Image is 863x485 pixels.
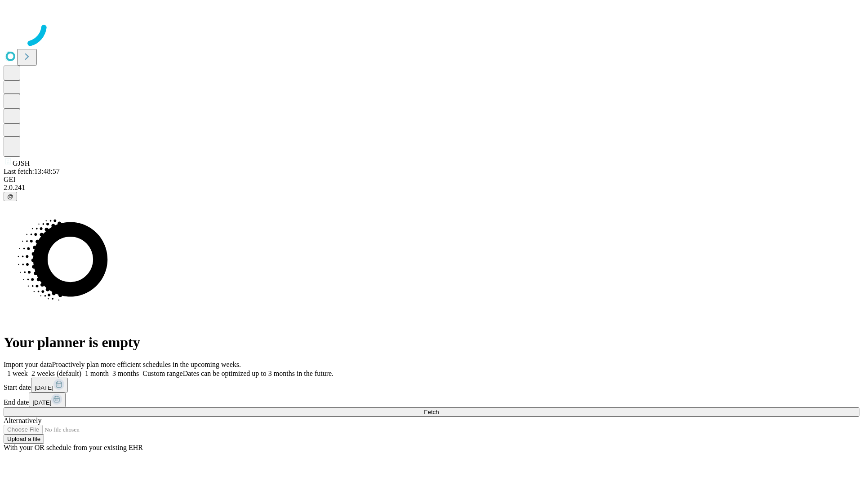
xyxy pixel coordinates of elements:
[7,193,13,200] span: @
[183,370,334,377] span: Dates can be optimized up to 3 months in the future.
[4,407,859,417] button: Fetch
[4,378,859,392] div: Start date
[7,370,28,377] span: 1 week
[35,384,53,391] span: [DATE]
[31,378,68,392] button: [DATE]
[32,399,51,406] span: [DATE]
[31,370,81,377] span: 2 weeks (default)
[4,434,44,444] button: Upload a file
[4,392,859,407] div: End date
[4,361,52,368] span: Import your data
[4,417,41,424] span: Alternatively
[4,334,859,351] h1: Your planner is empty
[29,392,66,407] button: [DATE]
[4,444,143,451] span: With your OR schedule from your existing EHR
[4,184,859,192] div: 2.0.241
[4,176,859,184] div: GEI
[4,192,17,201] button: @
[112,370,139,377] span: 3 months
[424,409,439,415] span: Fetch
[4,168,60,175] span: Last fetch: 13:48:57
[85,370,109,377] span: 1 month
[142,370,182,377] span: Custom range
[52,361,241,368] span: Proactively plan more efficient schedules in the upcoming weeks.
[13,159,30,167] span: GJSH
